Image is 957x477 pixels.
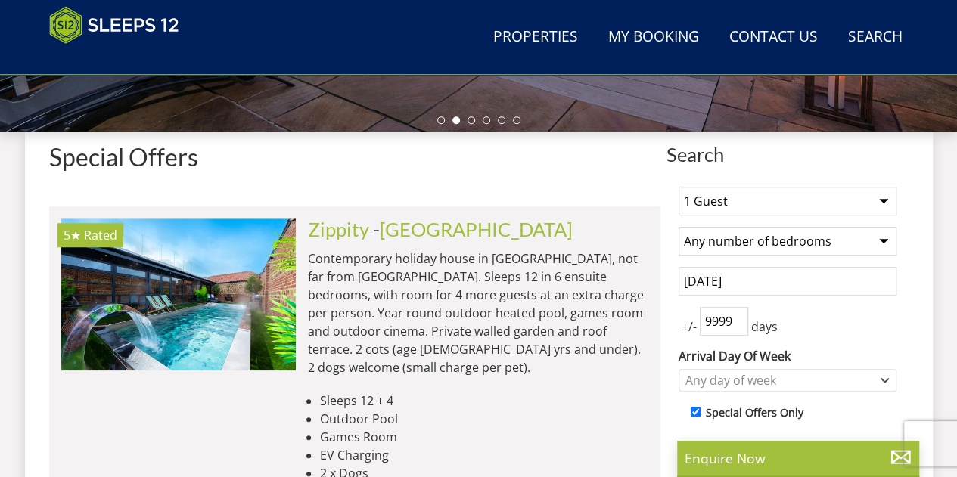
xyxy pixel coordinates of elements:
h1: Special Offers [49,144,660,170]
li: Sleeps 12 + 4 [320,392,648,410]
div: Combobox [679,369,896,392]
div: Any day of week [682,372,878,389]
span: Search [666,144,909,165]
li: Games Room [320,428,648,446]
span: +/- [679,317,700,336]
p: Enquire Now [685,448,912,468]
label: Special Offers Only [706,404,803,421]
span: days [748,317,781,336]
li: Outdoor Pool [320,410,648,428]
span: Rated [84,227,117,243]
a: Contact Us [723,20,824,54]
input: Arrival Date [679,267,896,296]
a: [GEOGRAPHIC_DATA] [380,218,573,240]
a: 5★ Rated [61,218,296,370]
a: Properties [487,20,584,54]
a: My Booking [602,20,705,54]
p: Contemporary holiday house in [GEOGRAPHIC_DATA], not far from [GEOGRAPHIC_DATA]. Sleeps 12 in 6 e... [308,249,648,376]
a: Zippity [308,218,369,240]
span: - [373,218,573,240]
span: Zippity has a 5 star rating under the Quality in Tourism Scheme [64,227,81,243]
label: Arrival Day Of Week [679,347,896,365]
li: EV Charging [320,446,648,464]
img: Sleeps 12 [49,6,179,44]
img: zippity-holiday-home-wiltshire-sleeps-12-hot-tub.original.jpg [61,218,296,370]
iframe: Customer reviews powered by Trustpilot [42,53,200,66]
a: Search [842,20,909,54]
